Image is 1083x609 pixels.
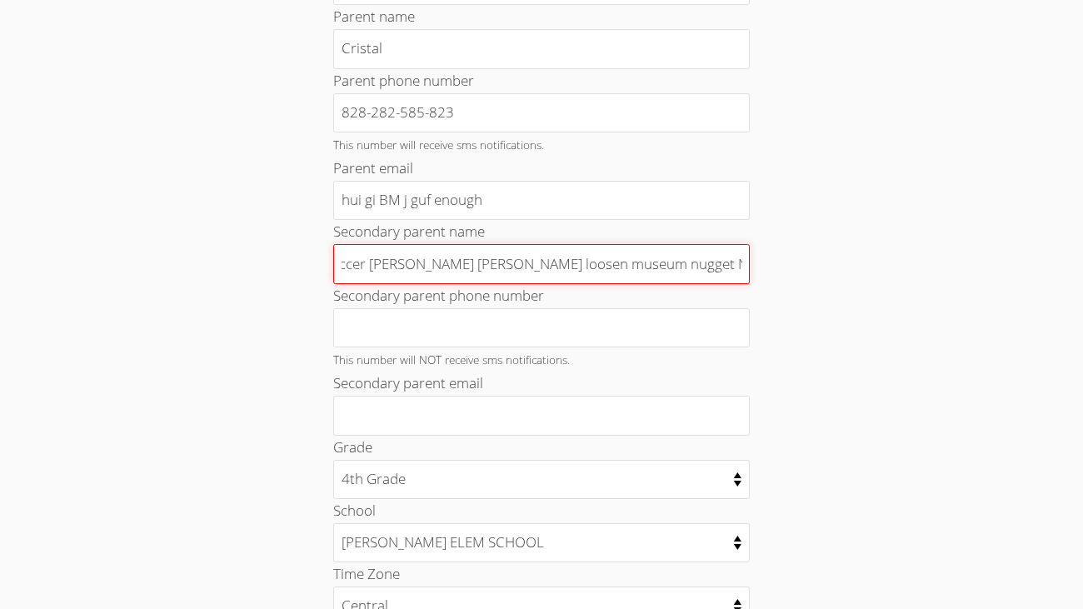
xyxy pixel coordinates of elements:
small: This number will receive sms notifications. [333,137,544,152]
small: This number will NOT receive sms notifications. [333,352,570,367]
label: Secondary parent phone number [333,286,544,305]
label: Parent name [333,7,415,26]
label: Parent phone number [333,71,474,90]
label: Grade [333,437,372,457]
label: School [333,501,376,520]
label: Secondary parent email [333,373,483,392]
label: Time Zone [333,564,400,583]
label: Parent email [333,158,413,177]
label: Secondary parent name [333,222,485,241]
